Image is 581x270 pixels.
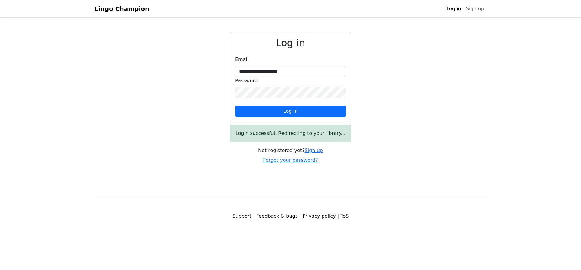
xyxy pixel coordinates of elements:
[235,106,346,117] button: Log in
[235,77,258,84] label: Password
[91,213,490,220] div: | | |
[94,3,149,15] a: Lingo Champion
[230,125,351,142] div: Login successful. Redirecting to your library...
[464,3,487,15] a: Sign up
[235,56,248,63] label: Email
[256,213,298,219] a: Feedback & bugs
[305,148,323,153] a: Sign up
[303,213,336,219] a: Privacy policy
[444,3,463,15] a: Log in
[235,37,346,49] h2: Log in
[283,108,298,114] span: Log in
[230,147,351,154] div: Not registered yet?
[340,213,349,219] a: ToS
[232,213,251,219] a: Support
[263,157,318,163] a: Forgot your password?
